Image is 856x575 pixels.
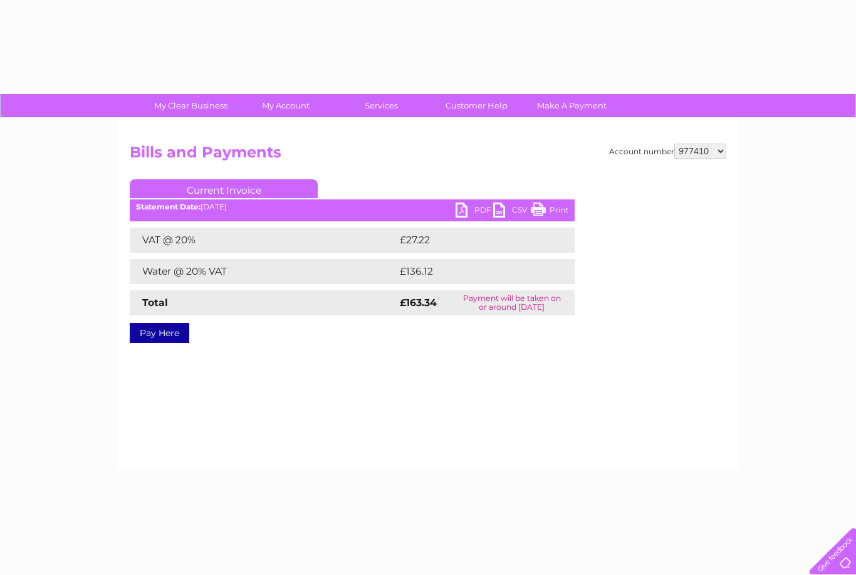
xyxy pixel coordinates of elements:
[130,323,189,343] a: Pay Here
[400,297,437,309] strong: £163.34
[234,94,338,117] a: My Account
[449,290,575,315] td: Payment will be taken on or around [DATE]
[456,203,493,221] a: PDF
[609,144,726,159] div: Account number
[142,297,168,309] strong: Total
[130,144,726,167] h2: Bills and Payments
[130,228,397,253] td: VAT @ 20%
[130,259,397,284] td: Water @ 20% VAT
[136,202,201,211] b: Statement Date:
[130,203,575,211] div: [DATE]
[139,94,243,117] a: My Clear Business
[493,203,531,221] a: CSV
[130,179,318,198] a: Current Invoice
[531,203,568,221] a: Print
[330,94,433,117] a: Services
[425,94,528,117] a: Customer Help
[520,94,624,117] a: Make A Payment
[397,259,550,284] td: £136.12
[397,228,548,253] td: £27.22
